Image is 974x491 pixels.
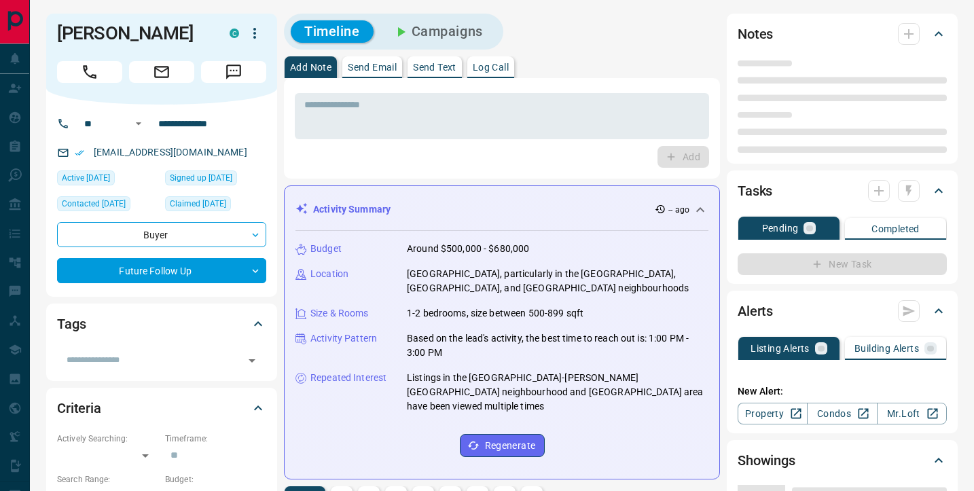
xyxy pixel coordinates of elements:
[290,62,331,72] p: Add Note
[57,397,101,419] h2: Criteria
[762,223,799,233] p: Pending
[75,148,84,158] svg: Email Verified
[738,295,947,327] div: Alerts
[413,62,456,72] p: Send Text
[57,308,266,340] div: Tags
[854,344,919,353] p: Building Alerts
[407,267,708,295] p: [GEOGRAPHIC_DATA], particularly in the [GEOGRAPHIC_DATA], [GEOGRAPHIC_DATA], and [GEOGRAPHIC_DATA...
[877,403,947,424] a: Mr.Loft
[738,175,947,207] div: Tasks
[751,344,810,353] p: Listing Alerts
[379,20,497,43] button: Campaigns
[738,300,773,322] h2: Alerts
[738,444,947,477] div: Showings
[230,29,239,38] div: condos.ca
[170,197,226,211] span: Claimed [DATE]
[57,61,122,83] span: Call
[738,23,773,45] h2: Notes
[57,392,266,424] div: Criteria
[201,61,266,83] span: Message
[738,450,795,471] h2: Showings
[407,371,708,414] p: Listings in the [GEOGRAPHIC_DATA]-[PERSON_NAME][GEOGRAPHIC_DATA] neighbourhood and [GEOGRAPHIC_DA...
[62,171,110,185] span: Active [DATE]
[242,351,261,370] button: Open
[130,115,147,132] button: Open
[165,433,266,445] p: Timeframe:
[57,196,158,215] div: Thu Jul 31 2025
[738,403,808,424] a: Property
[94,147,247,158] a: [EMAIL_ADDRESS][DOMAIN_NAME]
[57,22,209,44] h1: [PERSON_NAME]
[57,170,158,189] div: Sun Nov 10 2024
[310,371,386,385] p: Repeated Interest
[407,242,529,256] p: Around $500,000 - $680,000
[57,473,158,486] p: Search Range:
[295,197,708,222] div: Activity Summary-- ago
[170,171,232,185] span: Signed up [DATE]
[310,267,348,281] p: Location
[310,306,369,321] p: Size & Rooms
[291,20,374,43] button: Timeline
[348,62,397,72] p: Send Email
[871,224,920,234] p: Completed
[313,202,391,217] p: Activity Summary
[57,433,158,445] p: Actively Searching:
[165,473,266,486] p: Budget:
[460,434,545,457] button: Regenerate
[57,222,266,247] div: Buyer
[129,61,194,83] span: Email
[310,331,377,346] p: Activity Pattern
[165,196,266,215] div: Sun Oct 27 2024
[807,403,877,424] a: Condos
[407,331,708,360] p: Based on the lead's activity, the best time to reach out is: 1:00 PM - 3:00 PM
[668,204,689,216] p: -- ago
[738,384,947,399] p: New Alert:
[310,242,342,256] p: Budget
[62,197,126,211] span: Contacted [DATE]
[57,258,266,283] div: Future Follow Up
[57,313,86,335] h2: Tags
[165,170,266,189] div: Sun Oct 27 2024
[738,180,772,202] h2: Tasks
[473,62,509,72] p: Log Call
[738,18,947,50] div: Notes
[407,306,583,321] p: 1-2 bedrooms, size between 500-899 sqft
